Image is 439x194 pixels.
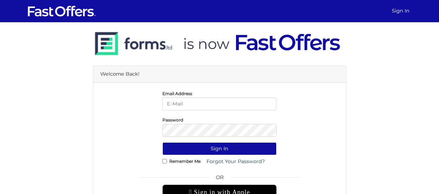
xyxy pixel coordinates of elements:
[162,93,192,94] label: Email Address
[169,160,201,162] label: Remember Me
[202,155,269,168] a: Forgot Your Password?
[93,66,346,83] div: Welcome Back!
[162,174,277,185] span: OR
[389,4,412,18] a: Sign In
[162,98,277,110] input: E-Mail
[162,142,277,155] button: Sign In
[162,119,183,121] label: Password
